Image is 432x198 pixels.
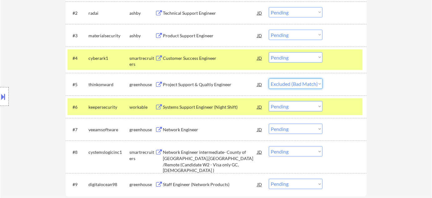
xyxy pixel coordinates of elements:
[73,33,83,39] div: #3
[257,79,263,90] div: JD
[163,10,257,16] div: Technical Support Engineer
[163,149,257,174] div: Network Engineer intermediate- County of [GEOGRAPHIC_DATA],[GEOGRAPHIC_DATA] /Remote (Candidate W...
[73,10,83,16] div: #2
[163,81,257,88] div: Project Support & Qualtiy Engineer
[129,33,155,39] div: ashby
[163,104,257,110] div: Systems Support Engineer (Night Shift)
[163,55,257,61] div: Customer Success Engineer
[129,55,155,67] div: smartrecruiters
[73,182,83,188] div: #9
[129,81,155,88] div: greenhouse
[257,101,263,112] div: JD
[257,124,263,135] div: JD
[129,104,155,110] div: workable
[257,146,263,158] div: JD
[257,30,263,41] div: JD
[257,52,263,64] div: JD
[88,33,129,39] div: materialsecurity
[129,149,155,161] div: smartrecruiters
[257,179,263,190] div: JD
[129,127,155,133] div: greenhouse
[163,33,257,39] div: Product Support Engineer
[257,7,263,18] div: JD
[88,10,129,16] div: radai
[88,182,129,188] div: digitalocean98
[129,10,155,16] div: ashby
[129,182,155,188] div: greenhouse
[163,182,257,188] div: Staff Engineer (Network Products)
[163,127,257,133] div: Network Engineer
